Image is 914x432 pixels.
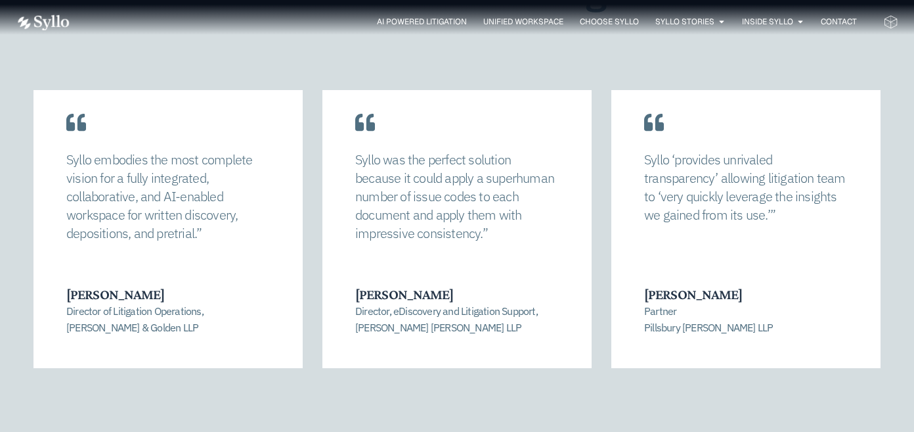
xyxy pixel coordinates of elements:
p: Director, eDiscovery and Litigation Support, [PERSON_NAME] [PERSON_NAME] LLP [355,303,557,335]
h3: [PERSON_NAME] [66,286,269,303]
a: Unified Workspace [483,16,563,28]
a: Inside Syllo [742,16,793,28]
div: 2 / 8 [33,90,303,403]
a: AI Powered Litigation [377,16,467,28]
div: Menu Toggle [96,16,857,28]
a: Syllo Stories [655,16,714,28]
nav: Menu [96,16,857,28]
p: Partner Pillsbury [PERSON_NAME] LLP [644,303,846,335]
p: Syllo ‘provides unrivaled transparency’ allowing litigation team to ‘very quickly leverage the in... [644,151,848,224]
p: Syllo was the perfect solution because it could apply a superhuman number of issue codes to each ... [355,151,559,243]
img: white logo [16,14,70,31]
h3: [PERSON_NAME] [644,286,846,303]
p: Director of Litigation Operations, [PERSON_NAME] & Golden LLP [66,303,269,335]
p: Syllo embodies the most complete vision for a fully integrated, collaborative, and AI-enabled wor... [66,151,270,243]
a: Contact [821,16,857,28]
div: 4 / 8 [611,90,881,403]
a: Choose Syllo [580,16,639,28]
div: 3 / 8 [322,90,592,403]
h3: [PERSON_NAME] [355,286,557,303]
